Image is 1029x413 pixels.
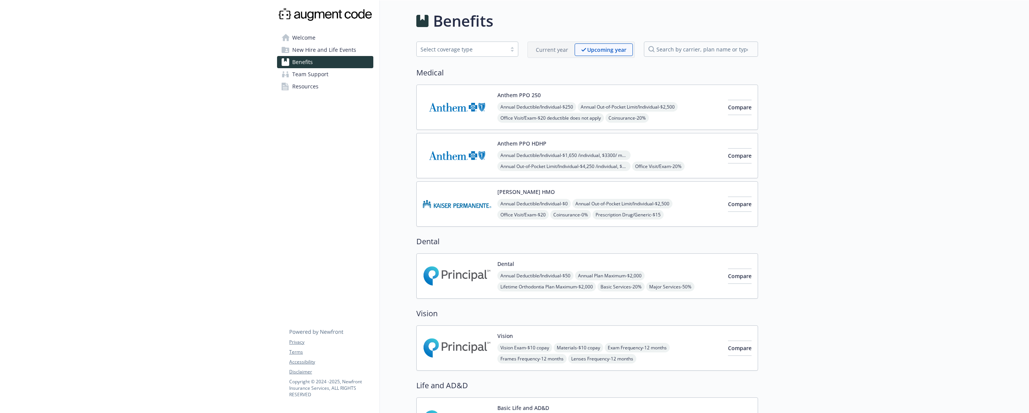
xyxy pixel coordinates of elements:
button: [PERSON_NAME] HMO [497,188,555,196]
span: Prescription Drug/Generic - $15 [593,210,664,219]
span: Team Support [292,68,328,80]
a: New Hire and Life Events [277,44,373,56]
h1: Benefits [433,10,493,32]
button: Compare [728,269,752,284]
span: Compare [728,272,752,280]
span: Materials - $10 copay [554,343,603,352]
button: Compare [728,341,752,356]
span: Lenses Frequency - 12 months [568,354,636,363]
span: Coinsurance - 20% [605,113,649,123]
span: Annual Out-of-Pocket Limit/Individual - $4,250 /individual, $4250/ member [497,162,631,171]
span: Compare [728,200,752,208]
button: Compare [728,100,752,115]
h2: Vision [416,308,758,319]
img: Principal Financial Group Inc carrier logo [423,332,491,364]
button: Dental [497,260,514,268]
p: Copyright © 2024 - 2025 , Newfront Insurance Services, ALL RIGHTS RESERVED [289,378,373,398]
img: Anthem Blue Cross carrier logo [423,139,491,172]
span: Annual Out-of-Pocket Limit/Individual - $2,500 [578,102,678,112]
span: Benefits [292,56,313,68]
a: Team Support [277,68,373,80]
button: Anthem PPO HDHP [497,139,546,147]
span: Annual Deductible/Individual - $50 [497,271,573,280]
span: Annual Deductible/Individual - $250 [497,102,576,112]
a: Welcome [277,32,373,44]
span: Annual Deductible/Individual - $1,650 /individual, $3300/ member [497,150,631,160]
button: Compare [728,148,752,163]
a: Resources [277,80,373,93]
a: Benefits [277,56,373,68]
a: Privacy [289,339,373,346]
button: Anthem PPO 250 [497,91,541,99]
span: Office Visit/Exam - 20% [632,162,685,171]
span: Office Visit/Exam - $20 deductible does not apply [497,113,604,123]
div: Select coverage type [421,45,503,53]
span: Resources [292,80,319,93]
span: Welcome [292,32,315,44]
span: Coinsurance - 0% [550,210,591,219]
a: Disclaimer [289,368,373,375]
h2: Medical [416,67,758,78]
span: Compare [728,152,752,159]
h2: Life and AD&D [416,380,758,391]
span: Major Services - 50% [646,282,694,291]
input: search by carrier, plan name or type [644,42,758,57]
button: Compare [728,197,752,212]
span: Compare [728,344,752,352]
img: Principal Financial Group Inc carrier logo [423,260,491,292]
span: Exam Frequency - 12 months [605,343,670,352]
span: Annual Deductible/Individual - $0 [497,199,571,208]
button: Basic Life and AD&D [497,404,549,412]
img: Kaiser Permanente Insurance Company carrier logo [423,188,491,220]
img: Anthem Blue Cross carrier logo [423,91,491,123]
a: Accessibility [289,359,373,365]
span: Vision Exam - $10 copay [497,343,552,352]
p: Current year [536,46,568,54]
span: Office Visit/Exam - $20 [497,210,549,219]
span: Annual Plan Maximum - $2,000 [575,271,645,280]
span: Basic Services - 20% [597,282,645,291]
span: Frames Frequency - 12 months [497,354,567,363]
a: Terms [289,349,373,355]
span: Lifetime Orthodontia Plan Maximum - $2,000 [497,282,596,291]
h2: Dental [416,236,758,247]
span: Compare [728,104,752,111]
span: Annual Out-of-Pocket Limit/Individual - $2,500 [572,199,672,208]
button: Vision [497,332,513,340]
p: Upcoming year [587,46,626,54]
span: New Hire and Life Events [292,44,356,56]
